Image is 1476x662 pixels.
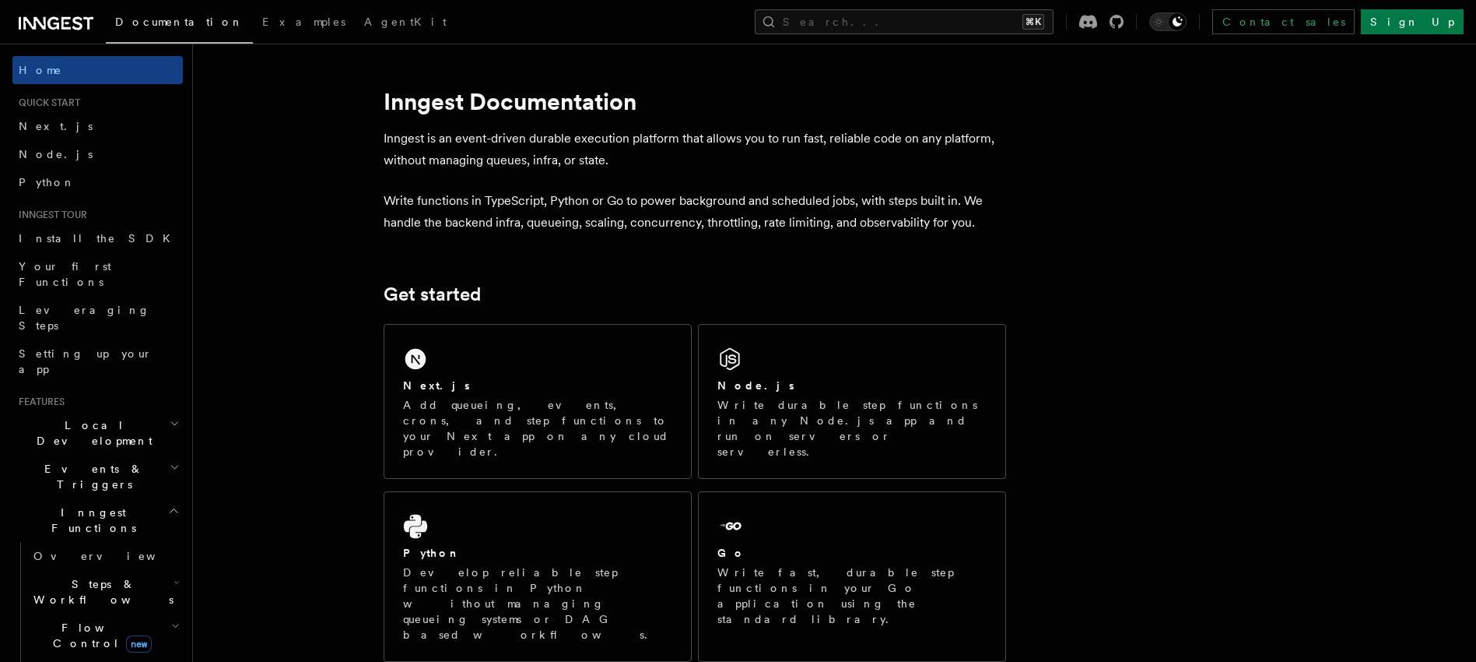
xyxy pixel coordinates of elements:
[19,232,180,245] span: Install the SDK
[12,340,183,383] a: Setting up your app
[12,461,170,492] span: Events & Triggers
[12,224,183,252] a: Install the SDK
[27,570,183,614] button: Steps & Workflows
[384,128,1006,171] p: Inngest is an event-driven durable execution platform that allows you to run fast, reliable code ...
[384,324,692,479] a: Next.jsAdd queueing, events, crons, and step functions to your Next app on any cloud provider.
[717,545,745,561] h2: Go
[115,16,244,28] span: Documentation
[19,304,150,332] span: Leveraging Steps
[19,148,93,160] span: Node.js
[27,542,183,570] a: Overview
[27,620,171,651] span: Flow Control
[19,62,62,78] span: Home
[12,417,170,449] span: Local Development
[1022,14,1044,30] kbd: ⌘K
[1212,9,1355,34] a: Contact sales
[403,397,672,460] p: Add queueing, events, crons, and step functions to your Next app on any cloud provider.
[403,565,672,643] p: Develop reliable step functions in Python without managing queueing systems or DAG based workflows.
[717,565,987,627] p: Write fast, durable step functions in your Go application using the standard library.
[1149,12,1187,31] button: Toggle dark mode
[12,505,168,536] span: Inngest Functions
[403,545,461,561] h2: Python
[12,209,87,221] span: Inngest tour
[384,491,692,662] a: PythonDevelop reliable step functions in Python without managing queueing systems or DAG based wo...
[27,576,174,607] span: Steps & Workflows
[262,16,345,28] span: Examples
[12,97,80,109] span: Quick start
[33,550,194,562] span: Overview
[19,120,93,132] span: Next.js
[12,411,183,455] button: Local Development
[12,140,183,168] a: Node.js
[698,324,1006,479] a: Node.jsWrite durable step functions in any Node.js app and run on servers or serverless.
[19,176,75,188] span: Python
[12,498,183,542] button: Inngest Functions
[27,614,183,657] button: Flow Controlnew
[698,491,1006,662] a: GoWrite fast, durable step functions in your Go application using the standard library.
[12,296,183,340] a: Leveraging Steps
[384,190,1006,234] p: Write functions in TypeScript, Python or Go to power background and scheduled jobs, with steps bu...
[12,252,183,296] a: Your first Functions
[126,636,152,653] span: new
[19,260,111,288] span: Your first Functions
[106,5,253,44] a: Documentation
[364,16,447,28] span: AgentKit
[1361,9,1464,34] a: Sign Up
[384,87,1006,115] h1: Inngest Documentation
[12,56,183,84] a: Home
[384,283,481,305] a: Get started
[355,5,456,42] a: AgentKit
[253,5,355,42] a: Examples
[717,397,987,460] p: Write durable step functions in any Node.js app and run on servers or serverless.
[755,9,1054,34] button: Search...⌘K
[19,347,153,375] span: Setting up your app
[717,378,794,393] h2: Node.js
[12,396,65,408] span: Features
[12,455,183,498] button: Events & Triggers
[403,378,470,393] h2: Next.js
[12,112,183,140] a: Next.js
[12,168,183,196] a: Python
